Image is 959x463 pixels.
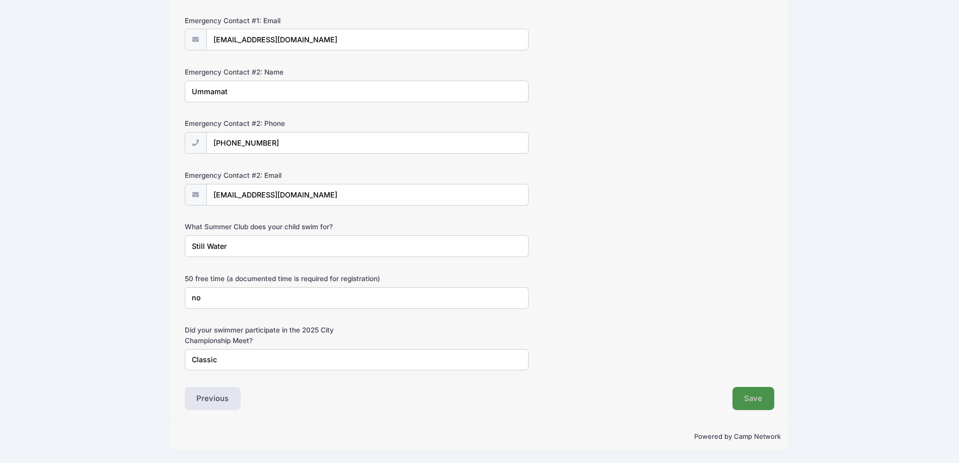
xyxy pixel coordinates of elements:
[206,184,529,206] input: email@email.com
[206,29,529,50] input: email@email.com
[185,222,381,232] label: What Summer Club does your child swim for?
[185,170,381,180] label: Emergency Contact #2: Email
[185,67,381,77] label: Emergency Contact #2: Name
[185,16,381,26] label: Emergency Contact #1: Email
[178,432,781,442] p: Powered by Camp Network
[185,274,381,284] label: 50 free time (a documented time is required for registration)
[185,387,241,410] button: Previous
[185,118,381,128] label: Emergency Contact #2: Phone
[206,132,529,154] input: (xxx) xxx-xxxx
[732,387,775,410] button: Save
[185,325,381,346] label: Did your swimmer participate in the 2025 City Championship Meet?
